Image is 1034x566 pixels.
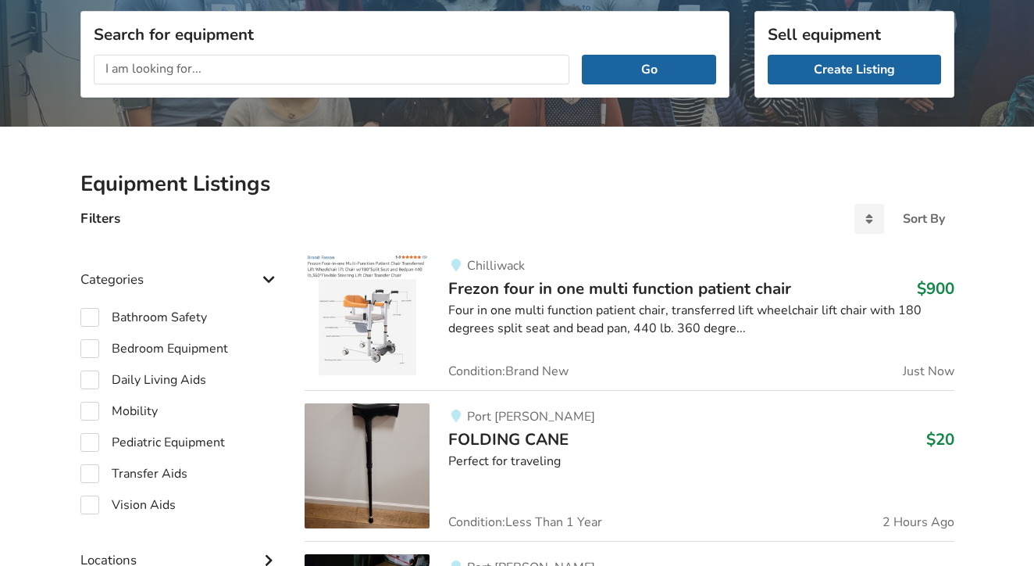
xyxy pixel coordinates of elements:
[305,390,954,541] a: mobility-folding canePort [PERSON_NAME]FOLDING CANE$20Perfect for travelingCondition:Less Than 1 ...
[882,516,954,528] span: 2 Hours Ago
[448,302,954,338] div: Four in one multi function patient chair, transferred lift wheelchair lift chair with 180 degrees...
[80,339,228,358] label: Bedroom Equipment
[80,308,207,327] label: Bathroom Safety
[768,24,941,45] h3: Sell equipment
[917,278,954,299] h3: $900
[448,453,954,471] div: Perfect for traveling
[582,55,715,84] button: Go
[305,403,430,528] img: mobility-folding cane
[80,433,225,452] label: Pediatric Equipment
[467,408,595,425] span: Port [PERSON_NAME]
[448,516,602,528] span: Condition: Less Than 1 Year
[448,278,791,299] span: Frezon four in one multi function patient chair
[80,402,158,421] label: Mobility
[80,210,120,227] h4: Filters
[94,24,716,45] h3: Search for equipment
[80,371,206,389] label: Daily Living Aids
[305,253,430,378] img: mobility-frezon four in one multi function patient chair
[448,365,569,378] span: Condition: Brand New
[80,464,187,483] label: Transfer Aids
[467,257,525,274] span: Chilliwack
[926,429,954,450] h3: $20
[903,213,945,225] div: Sort By
[94,55,570,84] input: I am looking for...
[80,240,280,296] div: Categories
[768,55,941,84] a: Create Listing
[448,428,569,450] span: FOLDING CANE
[305,253,954,390] a: mobility-frezon four in one multi function patient chairChilliwackFrezon four in one multi functi...
[80,496,176,514] label: Vision Aids
[80,170,954,198] h2: Equipment Listings
[903,365,954,378] span: Just Now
